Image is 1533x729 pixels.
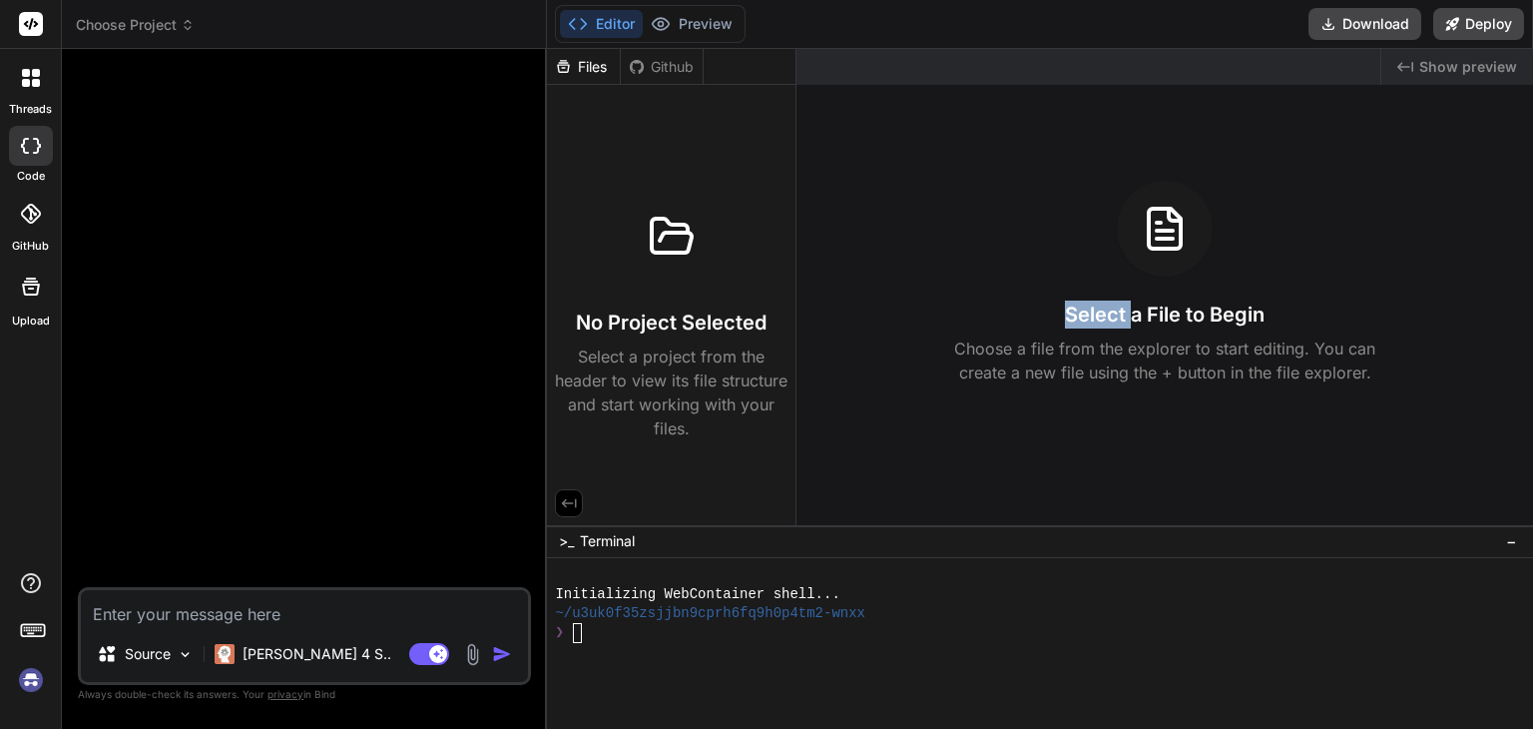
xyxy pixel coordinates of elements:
[12,313,50,330] label: Upload
[576,309,766,337] h3: No Project Selected
[177,646,194,663] img: Pick Models
[76,15,195,35] span: Choose Project
[9,101,52,118] label: threads
[215,644,235,664] img: Claude 4 Sonnet
[1419,57,1517,77] span: Show preview
[267,688,303,700] span: privacy
[580,531,635,551] span: Terminal
[243,644,391,664] p: [PERSON_NAME] 4 S..
[125,644,171,664] p: Source
[560,10,643,38] button: Editor
[461,643,484,666] img: attachment
[14,663,48,697] img: signin
[1308,8,1421,40] button: Download
[555,604,865,623] span: ~/u3uk0f35zsjjbn9cprh6fq9h0p4tm2-wnxx
[78,685,531,704] p: Always double-check its answers. Your in Bind
[1433,8,1524,40] button: Deploy
[559,531,574,551] span: >_
[1502,525,1521,557] button: −
[555,623,565,642] span: ❯
[941,337,1388,384] p: Choose a file from the explorer to start editing. You can create a new file using the + button in...
[555,585,839,604] span: Initializing WebContainer shell...
[492,644,512,664] img: icon
[643,10,741,38] button: Preview
[621,57,703,77] div: Github
[1506,531,1517,551] span: −
[12,238,49,255] label: GitHub
[555,345,787,440] p: Select a project from the header to view its file structure and start working with your files.
[547,57,620,77] div: Files
[17,168,45,185] label: code
[1065,301,1265,329] h3: Select a File to Begin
